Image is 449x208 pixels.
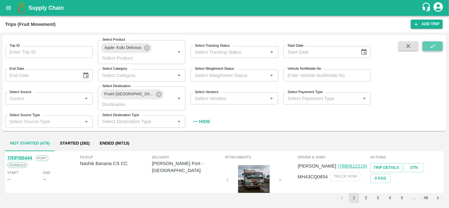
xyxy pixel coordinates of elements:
[7,170,18,175] span: Start
[152,154,224,160] span: Delivery
[192,94,266,103] input: Select Vendors
[298,163,336,169] span: [PERSON_NAME]
[370,154,442,160] span: Actions
[404,163,424,172] a: STN
[397,193,407,203] button: Go to page 5
[195,90,219,95] label: Select Vendors
[195,66,234,71] label: Select Weighment Status
[360,94,368,103] button: Open
[95,136,135,151] button: Ended (80713)
[7,117,81,126] input: Select Source Type
[100,117,173,126] input: Select Destination Type
[80,69,92,81] button: Choose date
[288,90,323,95] label: Select Payement Type
[409,195,419,201] div: …
[373,193,383,203] button: Go to page 3
[9,66,24,71] label: End Date
[433,1,444,15] div: account of current user
[267,71,276,80] button: Open
[101,43,152,53] div: Apple- Kullu Delicious
[7,162,28,168] span: Disabled
[338,163,367,169] a: (7880612219)
[358,46,370,58] button: Choose date
[336,193,444,203] nav: pagination navigation
[199,119,210,124] strong: Hide
[370,163,402,172] a: Trip Details
[283,69,371,81] input: Enter Vehicle No/Mobile No
[102,37,125,42] label: Select Product
[192,71,266,79] input: Select Weighment Status
[421,193,431,203] button: Go to page 48
[285,94,350,103] input: Select Payement Type
[195,43,230,48] label: Select Tracking Status
[288,43,303,48] label: Start Date
[102,84,131,89] label: Select Destination
[9,90,31,95] label: Select Source
[267,94,276,103] button: Open
[7,94,81,103] input: Source
[175,71,183,80] button: Open
[370,174,391,183] button: 0 Kgs
[80,160,152,167] p: Nashik Banana CS CC
[100,71,173,79] input: Select Category
[101,89,164,99] div: FruitX [GEOGRAPHIC_DATA]
[82,117,90,126] button: Open
[267,48,276,56] button: Open
[422,2,433,14] div: customer-support
[5,46,93,58] input: Enter Trip ID
[225,154,296,160] span: Attachments
[55,136,94,151] button: Started (282)
[100,54,165,62] input: Select Product
[100,100,165,109] input: Destination
[9,113,40,118] label: Select Source Type
[298,173,328,180] p: MH43CQ0654
[35,155,48,161] span: Port
[5,69,77,81] input: End Date
[102,66,127,71] label: Select Category
[9,43,20,48] label: Trip ID
[411,20,443,29] a: Add Trip
[43,170,51,175] span: End
[385,193,395,203] button: Go to page 4
[1,1,16,15] button: open drawer
[152,160,224,174] p: [PERSON_NAME] Port - [GEOGRAPHIC_DATA]
[298,154,369,160] span: Driver & VHNo
[433,193,443,203] button: Go to next page
[43,176,46,183] div: --
[102,113,139,118] label: Select Destination Type
[7,155,32,160] a: TRIP/88444
[288,66,321,71] label: Vehicle No/Mobile No
[190,116,212,127] button: Hide
[361,193,371,203] button: Go to page 2
[16,2,28,14] img: logo
[175,94,183,103] button: Open
[5,20,56,28] div: Trips (Fruit Movement)
[80,154,152,160] span: Pickup
[7,176,10,183] div: --
[175,117,183,126] button: Open
[349,193,359,203] button: page 1
[101,91,158,98] span: FruitX [GEOGRAPHIC_DATA]
[28,3,422,12] a: Supply Chain
[28,5,64,11] b: Supply Chain
[283,46,356,58] input: Start Date
[82,94,90,103] button: Open
[175,48,183,56] button: Open
[5,136,55,151] button: Not Started (479)
[192,48,258,56] input: Select Tracking Status
[101,45,145,51] span: Apple- Kullu Delicious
